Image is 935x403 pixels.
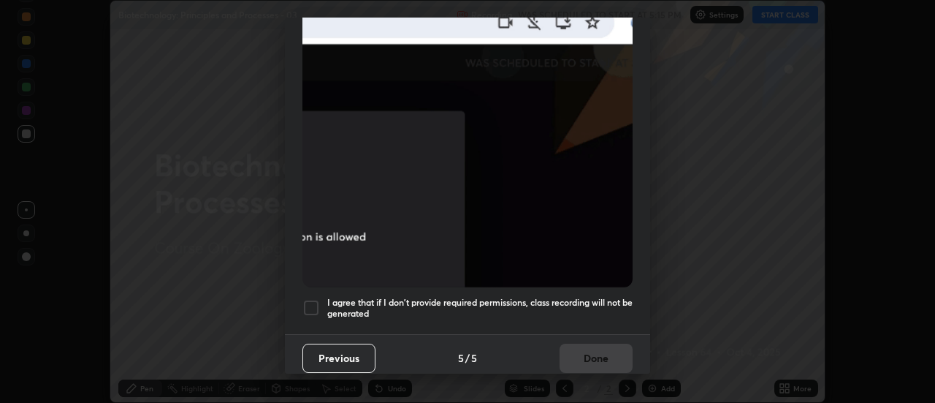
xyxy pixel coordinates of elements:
h4: 5 [471,350,477,366]
button: Previous [302,344,375,373]
h4: / [465,350,470,366]
h4: 5 [458,350,464,366]
h5: I agree that if I don't provide required permissions, class recording will not be generated [327,297,633,320]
